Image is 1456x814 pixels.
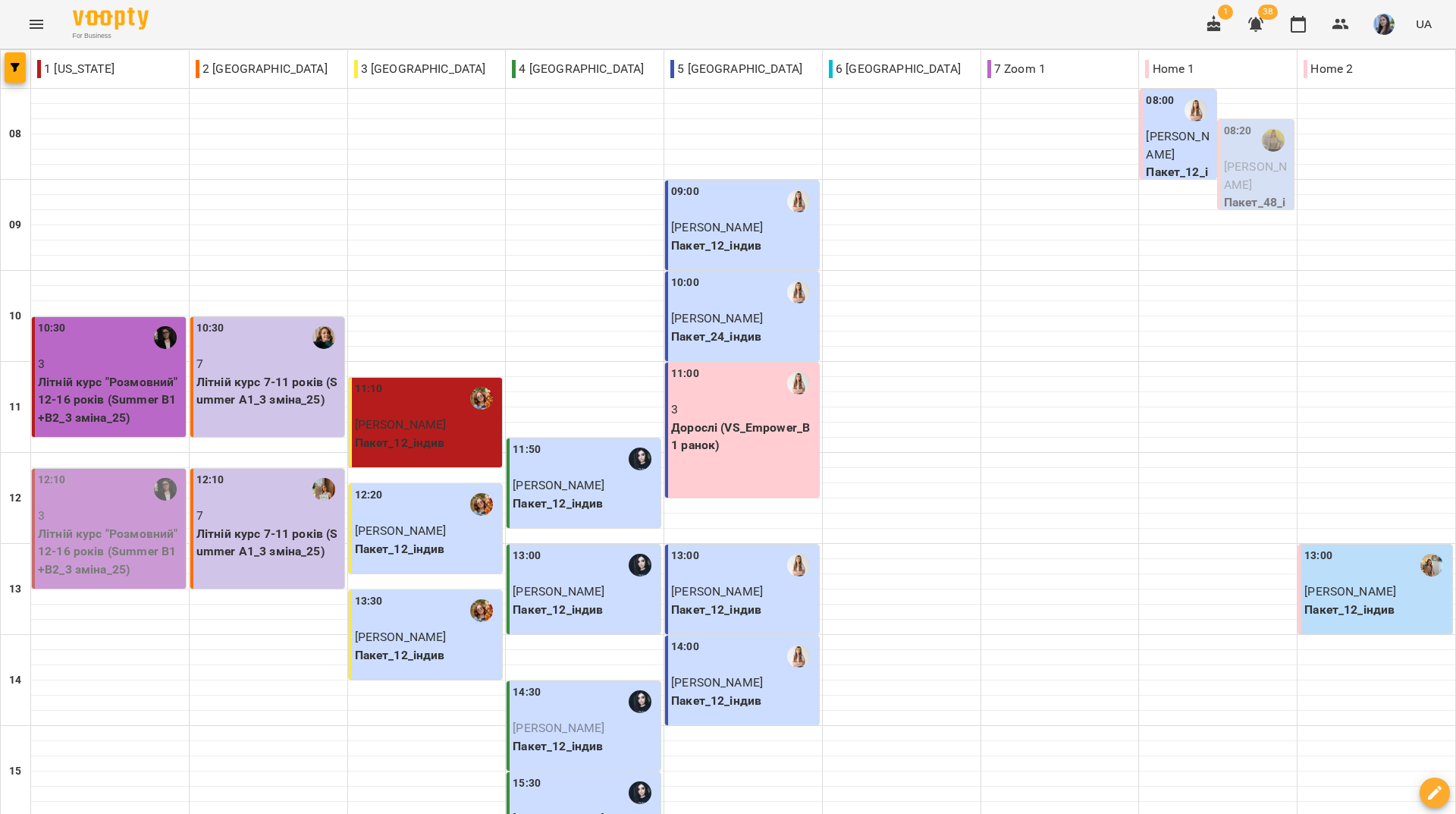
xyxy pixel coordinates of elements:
label: 09:00 [671,184,699,200]
img: Мерквіладзе Саломе Теймуразівна [629,554,651,577]
img: Бринько Анастасія Сергіївна [1262,129,1285,152]
p: Пакет_12_індив [513,601,657,619]
label: 12:10 [196,472,224,489]
h6: 08 [9,126,21,143]
p: 5 [GEOGRAPHIC_DATA] [670,60,802,78]
label: 13:00 [1304,548,1332,564]
div: Мерквіладзе Саломе Теймуразівна [629,781,651,804]
p: Літній курс 7-11 років (Summer A1_3 зміна_25) [196,373,341,409]
p: Літній курс "Розмовний" 12-16 років (Summer B1+B2_3 зміна_25) [38,525,183,579]
h6: 14 [9,672,21,689]
img: Паламарчук Вікторія Дмитрівна [154,326,177,349]
img: Михно Віта Олександрівна [787,190,810,212]
span: [PERSON_NAME] [355,630,447,644]
img: Михно Віта Олександрівна [787,645,810,668]
p: 3 [GEOGRAPHIC_DATA] [354,60,486,78]
img: Voopty Logo [73,8,149,30]
span: [PERSON_NAME] [513,478,604,492]
img: Паламарчук Вікторія Дмитрівна [154,478,177,501]
label: 12:20 [355,487,383,504]
span: [PERSON_NAME] [671,220,763,234]
p: Дорослі (VS_Empower_B1 ранок) [671,419,816,454]
h6: 10 [9,308,21,325]
span: [PERSON_NAME] [671,311,763,325]
p: 1 [US_STATE] [37,60,115,78]
p: Пакет_12_індив [513,737,657,756]
div: Божко Тетяна Олексіївна [470,387,493,410]
p: Літній курс "Розмовний" 12-16 років (Summer B1+B2_3 зміна_25) [38,373,183,427]
img: Шевчук Аліна Олегівна [1420,554,1443,577]
img: Мерквіладзе Саломе Теймуразівна [629,448,651,470]
p: Пакет_12_індив [355,434,500,452]
span: UA [1416,16,1432,32]
label: 10:30 [38,320,66,337]
span: [PERSON_NAME] [671,675,763,690]
img: Мерквіладзе Саломе Теймуразівна [629,690,651,713]
p: Пакет_12_індив [1146,163,1213,199]
img: Михно Віта Олександрівна [787,372,810,394]
img: Божко Тетяна Олексіївна [470,599,493,622]
p: Пакет_12_індив [1304,601,1449,619]
span: For Business [73,31,149,41]
p: Home 2 [1304,60,1353,78]
p: 3 [38,507,183,525]
label: 11:10 [355,381,383,398]
label: 13:30 [355,593,383,610]
h6: 12 [9,490,21,507]
p: Пакет_12_індив [671,237,816,255]
label: 08:00 [1146,93,1174,109]
img: Божко Тетяна Олексіївна [470,493,493,516]
h6: 13 [9,581,21,598]
img: Михно Віта Олександрівна [787,554,810,577]
label: 12:10 [38,472,66,489]
p: Пакет_24_індив [671,328,816,346]
p: 7 [196,507,341,525]
span: [PERSON_NAME] [1304,584,1396,599]
img: Михно Віта Олександрівна [787,281,810,303]
img: b6e1badff8a581c3b3d1def27785cccf.jpg [1373,14,1395,35]
label: 14:00 [671,639,699,655]
p: Пакет_12_індив [355,646,500,665]
p: Пакет_12_індив [513,495,657,513]
label: 11:00 [671,366,699,382]
p: 3 [38,355,183,373]
span: [PERSON_NAME] [513,721,604,735]
span: 38 [1258,5,1278,20]
label: 11:50 [513,442,541,458]
h6: 09 [9,217,21,234]
label: 10:30 [196,320,224,337]
img: Михно Віта Олександрівна [1185,99,1207,121]
span: [PERSON_NAME] [355,523,447,538]
span: 1 [1218,5,1233,20]
label: 15:30 [513,775,541,792]
h6: 15 [9,763,21,780]
span: [PERSON_NAME] [671,584,763,599]
p: 4 [GEOGRAPHIC_DATA] [512,60,644,78]
p: 6 [GEOGRAPHIC_DATA] [829,60,961,78]
img: Головко Наталія Олександрівна [312,478,335,501]
span: [PERSON_NAME] [1146,129,1209,162]
label: 10:00 [671,275,699,291]
label: 14:30 [513,684,541,701]
p: 3 [671,401,816,419]
p: Пакет_12_індив [355,540,500,558]
p: Пакет_48_індив [1224,193,1291,229]
p: 7 [196,355,341,373]
img: Коломієць Анастасія Володимирівна [312,326,335,349]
